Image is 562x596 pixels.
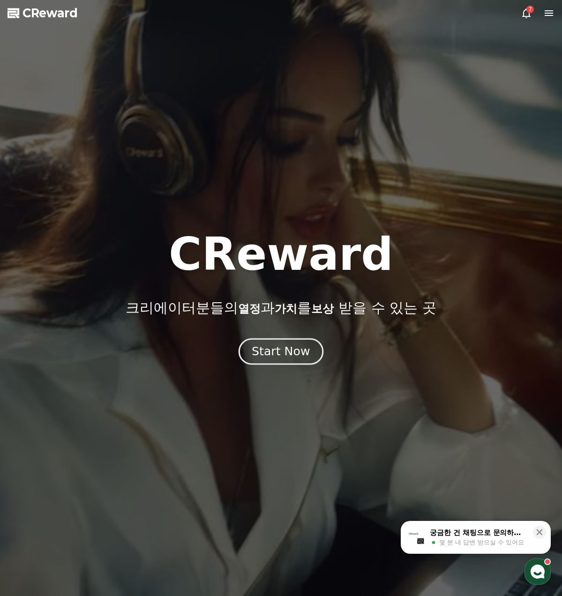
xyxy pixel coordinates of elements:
[239,338,323,365] button: Start Now
[121,298,180,321] a: 설정
[3,298,62,321] a: 홈
[311,302,334,315] span: 보상
[526,6,534,13] div: 7
[240,348,322,357] a: Start Now
[145,312,156,319] span: 설정
[169,232,393,277] h1: CReward
[521,8,532,19] a: 7
[22,6,78,21] span: CReward
[30,312,35,319] span: 홈
[275,302,297,315] span: 가치
[252,344,310,359] div: Start Now
[7,6,78,21] a: CReward
[238,302,261,315] span: 열정
[86,312,97,320] span: 대화
[126,299,436,316] p: 크리에이터분들의 과 를 받을 수 있는 곳
[62,298,121,321] a: 대화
